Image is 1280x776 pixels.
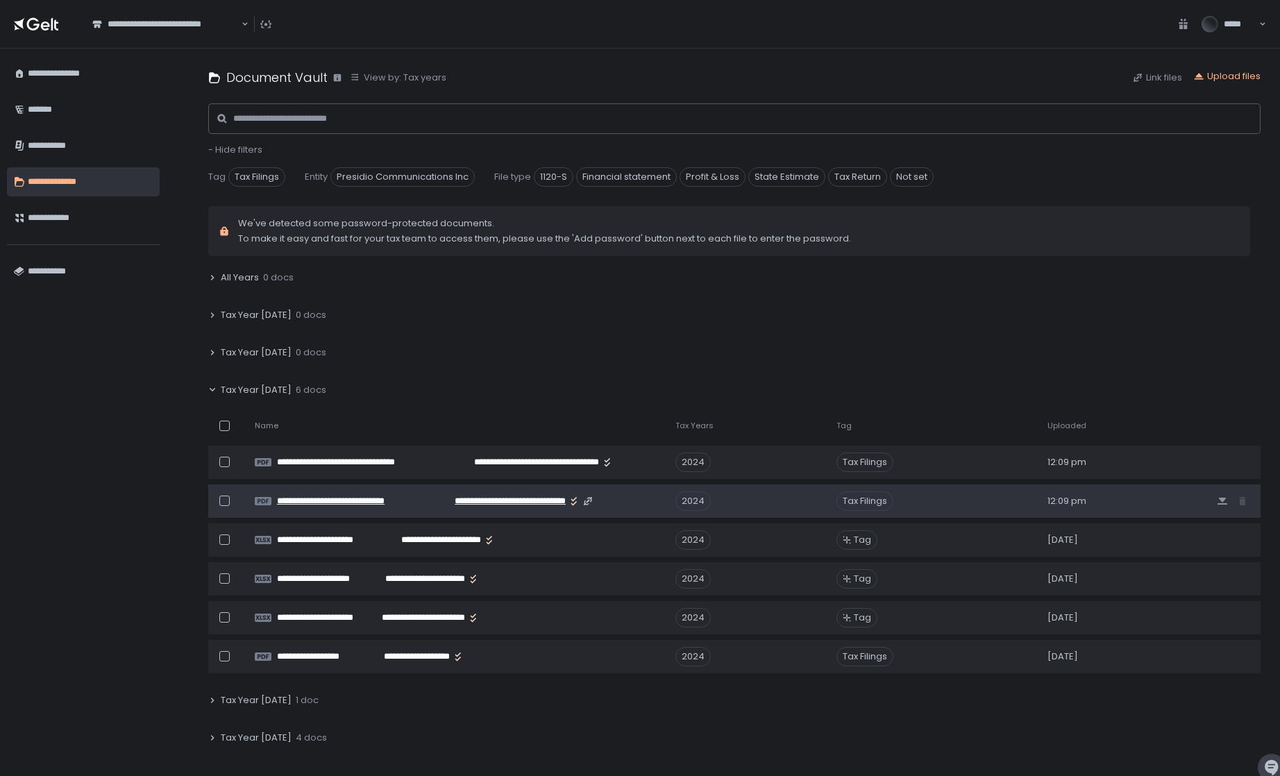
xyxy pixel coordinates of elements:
span: 12:09 pm [1047,456,1086,469]
span: 1120-S [534,167,573,187]
span: [DATE] [1047,611,1078,624]
div: 2024 [675,530,711,550]
span: Tag [854,534,871,546]
span: Tax Year [DATE] [221,732,292,744]
span: Tax Filings [228,167,285,187]
span: File type [494,171,531,183]
h1: Document Vault [226,68,328,87]
button: - Hide filters [208,144,262,156]
span: Name [255,421,278,431]
div: 2024 [675,491,711,511]
button: View by: Tax years [350,71,446,84]
span: Tag [854,573,871,585]
span: Tax Filings [836,491,893,511]
span: We've detected some password-protected documents. [238,217,851,230]
div: 2024 [675,647,711,666]
div: 2024 [675,453,711,472]
span: 4 docs [296,732,327,744]
span: [DATE] [1047,534,1078,546]
span: 1 doc [296,694,319,707]
span: - Hide filters [208,143,262,156]
span: Tax Return [828,167,887,187]
span: Profit & Loss [680,167,746,187]
span: Tax Years [675,421,714,431]
span: Presidio Communications Inc [330,167,475,187]
span: 0 docs [296,309,326,321]
div: Search for option [83,10,249,39]
input: Search for option [239,17,240,31]
button: Upload files [1193,70,1261,83]
span: Financial statement [576,167,677,187]
button: Link files [1132,71,1182,84]
span: 6 docs [296,384,326,396]
span: State Estimate [748,167,825,187]
span: Tax Filings [836,647,893,666]
span: Tax Year [DATE] [221,384,292,396]
span: Tax Year [DATE] [221,309,292,321]
span: Uploaded [1047,421,1086,431]
span: Entity [305,171,328,183]
span: Tax Year [DATE] [221,694,292,707]
span: 0 docs [296,346,326,359]
span: Not set [890,167,934,187]
span: Tax Filings [836,453,893,472]
span: 12:09 pm [1047,495,1086,507]
span: 0 docs [263,271,294,284]
span: [DATE] [1047,573,1078,585]
div: 2024 [675,608,711,627]
span: To make it easy and fast for your tax team to access them, please use the 'Add password' button n... [238,233,851,245]
span: Tax Year [DATE] [221,346,292,359]
span: [DATE] [1047,650,1078,663]
span: Tag [854,611,871,624]
span: Tag [208,171,226,183]
div: 2024 [675,569,711,589]
span: All Years [221,271,259,284]
span: Tag [836,421,852,431]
